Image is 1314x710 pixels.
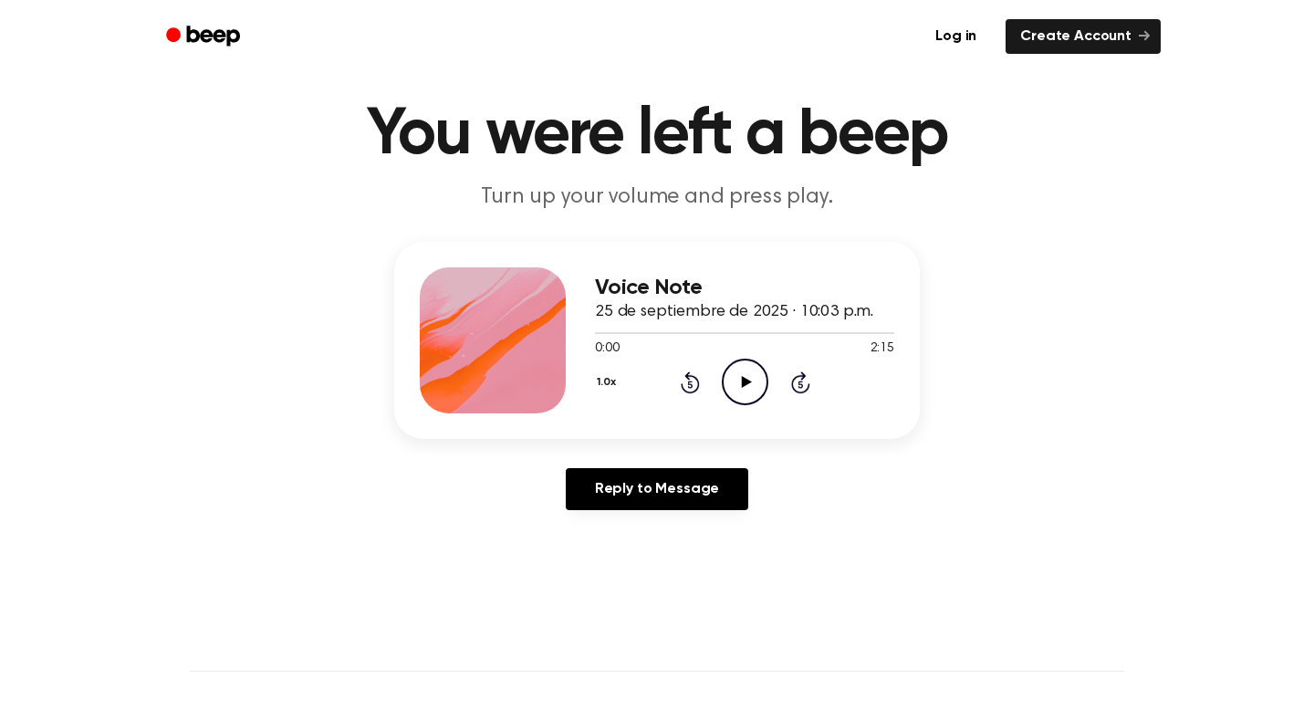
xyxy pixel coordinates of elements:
[190,102,1124,168] h1: You were left a beep
[595,276,894,300] h3: Voice Note
[595,339,619,359] span: 0:00
[153,19,256,55] a: Beep
[595,367,622,398] button: 1.0x
[871,339,894,359] span: 2:15
[917,16,995,57] a: Log in
[307,183,1007,213] p: Turn up your volume and press play.
[566,468,748,510] a: Reply to Message
[595,304,873,320] span: 25 de septiembre de 2025 · 10:03 p.m.
[1006,19,1161,54] a: Create Account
